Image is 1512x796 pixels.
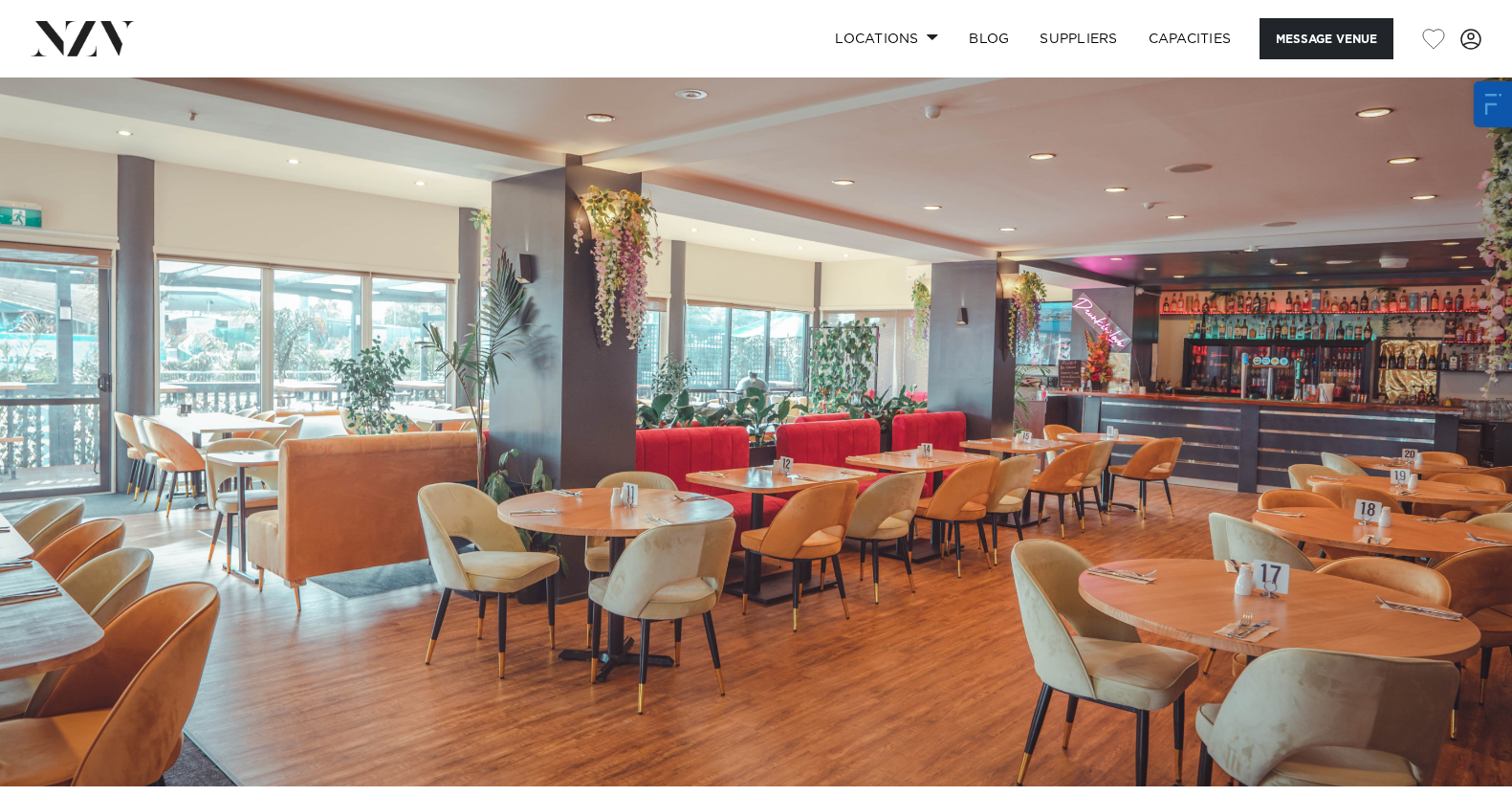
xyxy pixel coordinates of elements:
img: nzv-logo.png [31,21,135,55]
a: Capacities [1133,18,1247,59]
a: SUPPLIERS [1024,18,1132,59]
a: Locations [820,18,953,59]
button: Message Venue [1260,18,1393,59]
a: BLOG [953,18,1024,59]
